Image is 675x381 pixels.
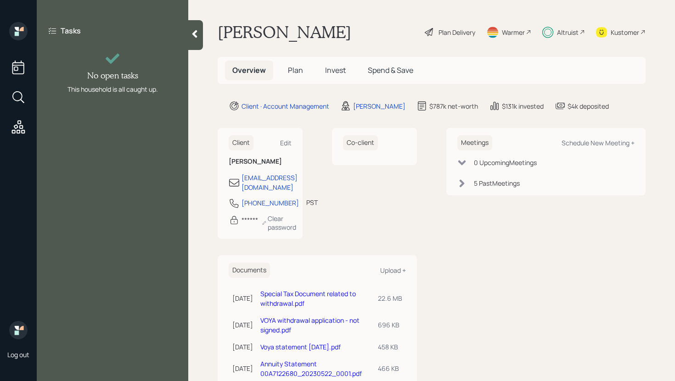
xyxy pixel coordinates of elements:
[232,342,253,352] div: [DATE]
[378,293,402,303] div: 22.6 MB
[306,198,318,207] div: PST
[9,321,28,339] img: retirable_logo.png
[457,135,492,150] h6: Meetings
[218,22,351,42] h1: [PERSON_NAME]
[260,316,360,334] a: VOYA withdrawal application - not signed.pdf
[229,135,253,150] h6: Client
[67,84,158,94] div: This household is all caught up.
[557,28,579,37] div: Altruist
[502,28,525,37] div: Warmer
[429,101,478,111] div: $787k net-worth
[502,101,544,111] div: $131k invested
[568,101,609,111] div: $4k deposited
[280,138,292,147] div: Edit
[260,342,341,351] a: Voya statement [DATE].pdf
[229,158,292,166] h6: [PERSON_NAME]
[378,364,402,373] div: 466 KB
[439,28,475,37] div: Plan Delivery
[260,359,362,378] a: Annuity Statement 00A7122680_20230522_0001.pdf
[229,263,270,278] h6: Documents
[242,198,299,208] div: [PHONE_NUMBER]
[353,101,405,111] div: [PERSON_NAME]
[87,71,138,81] h4: No open tasks
[61,26,81,36] label: Tasks
[7,350,29,359] div: Log out
[378,342,402,352] div: 458 KB
[242,101,329,111] div: Client · Account Management
[288,65,303,75] span: Plan
[368,65,413,75] span: Spend & Save
[474,178,520,188] div: 5 Past Meeting s
[378,320,402,330] div: 696 KB
[232,364,253,373] div: [DATE]
[242,173,298,192] div: [EMAIL_ADDRESS][DOMAIN_NAME]
[474,158,537,167] div: 0 Upcoming Meeting s
[232,293,253,303] div: [DATE]
[611,28,639,37] div: Kustomer
[260,289,356,308] a: Special Tax Document related to withdrawal.pdf
[325,65,346,75] span: Invest
[380,266,406,275] div: Upload +
[262,214,298,232] div: Clear password
[343,135,378,150] h6: Co-client
[562,138,635,147] div: Schedule New Meeting +
[232,65,266,75] span: Overview
[232,320,253,330] div: [DATE]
